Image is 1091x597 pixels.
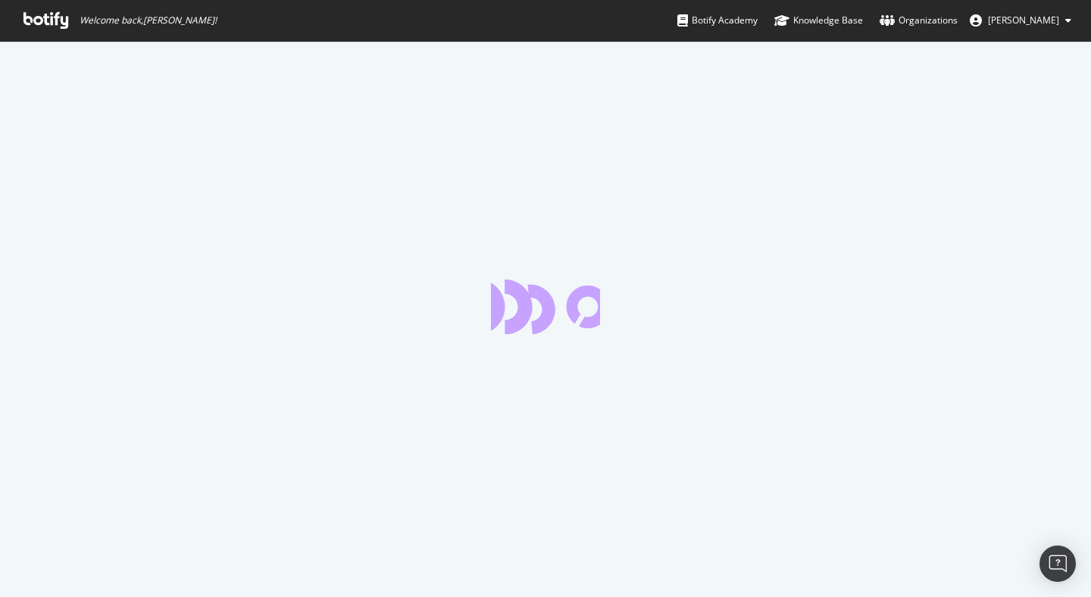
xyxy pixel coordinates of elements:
div: Organizations [880,13,958,28]
div: Open Intercom Messenger [1039,545,1076,582]
div: Botify Academy [677,13,758,28]
span: Olivier Job [988,14,1059,27]
button: [PERSON_NAME] [958,8,1083,33]
div: animation [491,280,600,334]
span: Welcome back, [PERSON_NAME] ! [80,14,217,27]
div: Knowledge Base [774,13,863,28]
